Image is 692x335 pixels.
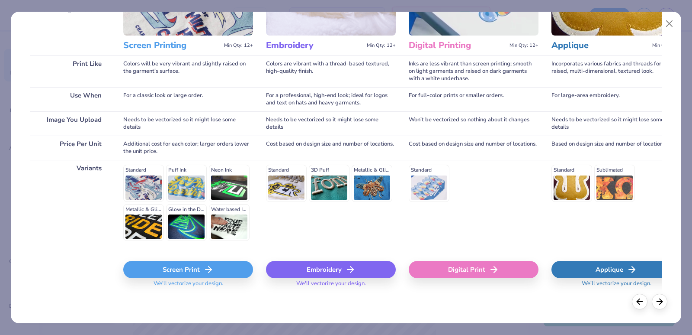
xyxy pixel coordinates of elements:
p: You can change this later. [30,6,110,13]
div: Embroidery [266,261,396,278]
div: Needs to be vectorized so it might lose some details [123,111,253,136]
div: For full-color prints or smaller orders. [409,87,538,111]
div: Price Per Unit [30,136,110,160]
span: We'll vectorize your design. [150,280,227,293]
div: Cost based on design size and number of locations. [409,136,538,160]
span: We'll vectorize your design. [578,280,655,293]
span: Min Qty: 12+ [367,42,396,49]
div: For a classic look or large order. [123,87,253,111]
div: Screen Print [123,261,253,278]
div: Needs to be vectorized so it might lose some details [266,111,396,136]
div: Cost based on design size and number of locations. [266,136,396,160]
button: Close [661,16,678,32]
div: Needs to be vectorized so it might lose some details [551,111,681,136]
div: Based on design size and number of locations. [551,136,681,160]
div: Won't be vectorized so nothing about it changes [409,111,538,136]
h3: Embroidery [266,40,363,51]
div: Colors will be very vibrant and slightly raised on the garment's surface. [123,55,253,87]
div: Digital Print [409,261,538,278]
span: Min Qty: 12+ [224,42,253,49]
div: Inks are less vibrant than screen printing; smooth on light garments and raised on dark garments ... [409,55,538,87]
h3: Applique [551,40,649,51]
div: Image You Upload [30,111,110,136]
div: Variants [30,160,110,246]
h3: Screen Printing [123,40,221,51]
div: For large-area embroidery. [551,87,681,111]
div: Incorporates various fabrics and threads for a raised, multi-dimensional, textured look. [551,55,681,87]
span: Min Qty: 12+ [509,42,538,49]
h3: Digital Printing [409,40,506,51]
span: We'll vectorize your design. [293,280,369,293]
div: Colors are vibrant with a thread-based textured, high-quality finish. [266,55,396,87]
span: Min Qty: 12+ [652,42,681,49]
div: Use When [30,87,110,111]
div: Additional cost for each color; larger orders lower the unit price. [123,136,253,160]
div: Print Like [30,55,110,87]
div: Applique [551,261,681,278]
div: For a professional, high-end look; ideal for logos and text on hats and heavy garments. [266,87,396,111]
